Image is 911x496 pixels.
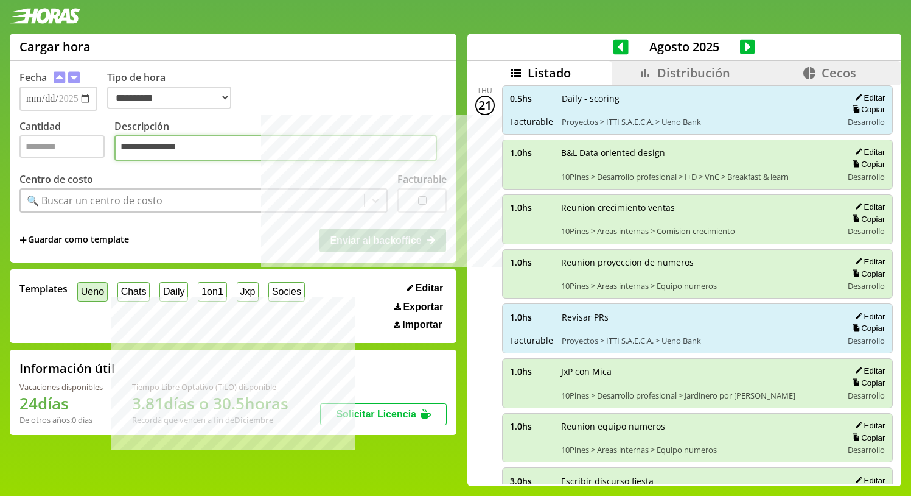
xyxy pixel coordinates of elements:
span: JxP con Mica [561,366,834,377]
button: Editar [851,93,885,103]
div: De otros años: 0 días [19,414,103,425]
button: 1on1 [198,282,226,301]
span: Reunion proyeccion de numeros [561,257,834,268]
span: Proyectos > ITTI S.A.E.C.A. > Ueno Bank [562,335,834,346]
button: Editar [851,257,885,267]
button: Copiar [848,214,885,224]
label: Fecha [19,71,47,84]
textarea: Descripción [114,135,437,161]
span: Desarrollo [848,280,885,291]
div: Thu [477,85,492,96]
button: Ueno [77,282,108,301]
span: Escribir discurso fiesta [561,475,834,487]
button: Socies [268,282,305,301]
button: Copiar [848,323,885,333]
span: 10Pines > Desarrollo profesional > I+D > VnC > Breakfast & learn [561,171,834,182]
h1: 24 días [19,392,103,414]
span: 10Pines > Areas internas > Equipo numeros [561,280,834,291]
span: 1.0 hs [510,257,553,268]
span: 1.0 hs [510,311,553,323]
span: Solicitar Licencia [336,409,416,419]
span: B&L Data oriented design [561,147,834,158]
span: 1.0 hs [510,366,553,377]
span: Distribución [657,65,730,81]
input: Cantidad [19,135,105,158]
button: Editar [403,282,447,294]
span: Daily - scoring [562,93,834,104]
span: +Guardar como template [19,233,129,247]
span: Reunion crecimiento ventas [561,202,834,213]
span: Reunion equipo numeros [561,420,834,432]
label: Centro de costo [19,172,93,186]
button: Editar [851,475,885,486]
span: Agosto 2025 [629,38,740,55]
span: 10Pines > Desarrollo profesional > Jardinero por [PERSON_NAME] [561,390,834,401]
span: 0.5 hs [510,93,553,104]
span: Listado [528,65,571,81]
b: Diciembre [234,414,273,425]
span: Exportar [403,302,443,313]
span: Importar [402,319,442,330]
button: Exportar [391,301,447,313]
span: 3.0 hs [510,475,553,487]
div: 🔍 Buscar un centro de costo [27,194,162,207]
h1: 3.81 días o 30.5 horas [132,392,288,414]
span: Desarrollo [848,444,885,455]
span: Revisar PRs [562,311,834,323]
button: Solicitar Licencia [320,403,447,425]
span: 1.0 hs [510,202,553,213]
button: Chats [117,282,150,301]
span: 10Pines > Areas internas > Comision crecimiento [561,225,834,236]
h2: Información útil [19,360,115,377]
button: Copiar [848,269,885,279]
button: Daily [159,282,188,301]
div: Vacaciones disponibles [19,381,103,392]
h1: Cargar hora [19,38,91,55]
span: 1.0 hs [510,147,553,158]
label: Cantidad [19,119,114,164]
span: + [19,233,27,247]
span: Templates [19,282,68,296]
select: Tipo de hora [107,87,231,109]
label: Descripción [114,119,447,164]
div: scrollable content [467,85,901,485]
span: Desarrollo [848,116,885,127]
button: Editar [851,420,885,431]
span: Proyectos > ITTI S.A.E.C.A. > Ueno Bank [562,116,834,127]
span: Desarrollo [848,171,885,182]
span: Desarrollo [848,390,885,401]
button: Copiar [848,378,885,388]
span: Cecos [822,65,856,81]
label: Facturable [397,172,447,186]
span: 10Pines > Areas internas > Equipo numeros [561,444,834,455]
span: Editar [416,283,443,294]
button: Editar [851,147,885,157]
img: logotipo [10,8,80,24]
button: Editar [851,202,885,212]
button: Copiar [848,159,885,169]
div: Tiempo Libre Optativo (TiLO) disponible [132,381,288,392]
span: Desarrollo [848,225,885,236]
span: Facturable [510,335,553,346]
label: Tipo de hora [107,71,241,111]
button: Editar [851,366,885,376]
button: Jxp [237,282,259,301]
button: Copiar [848,104,885,115]
button: Editar [851,311,885,322]
div: Recordá que vencen a fin de [132,414,288,425]
button: Copiar [848,433,885,443]
span: Facturable [510,116,553,127]
div: 21 [475,96,495,115]
span: Desarrollo [848,335,885,346]
span: 1.0 hs [510,420,553,432]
